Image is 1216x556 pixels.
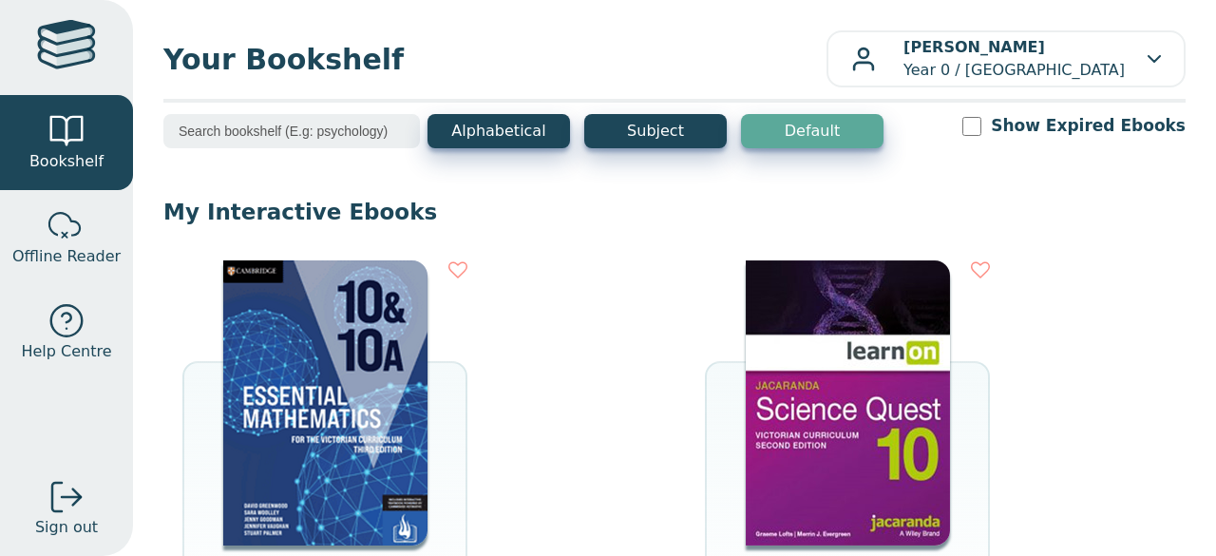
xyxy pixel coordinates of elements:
span: Your Bookshelf [163,38,826,81]
button: Default [741,114,883,148]
b: [PERSON_NAME] [903,38,1045,56]
p: My Interactive Ebooks [163,198,1186,226]
input: Search bookshelf (E.g: psychology) [163,114,420,148]
p: Year 0 / [GEOGRAPHIC_DATA] [903,36,1125,82]
span: Bookshelf [29,150,104,173]
img: 95d2d3ff-45e3-4692-8648-70e4d15c5b3e.png [223,260,427,546]
button: [PERSON_NAME]Year 0 / [GEOGRAPHIC_DATA] [826,30,1186,87]
span: Offline Reader [12,245,121,268]
button: Subject [584,114,727,148]
img: b7253847-5288-ea11-a992-0272d098c78b.jpg [746,260,950,546]
button: Alphabetical [427,114,570,148]
span: Help Centre [21,340,111,363]
label: Show Expired Ebooks [991,114,1186,138]
span: Sign out [35,516,98,539]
